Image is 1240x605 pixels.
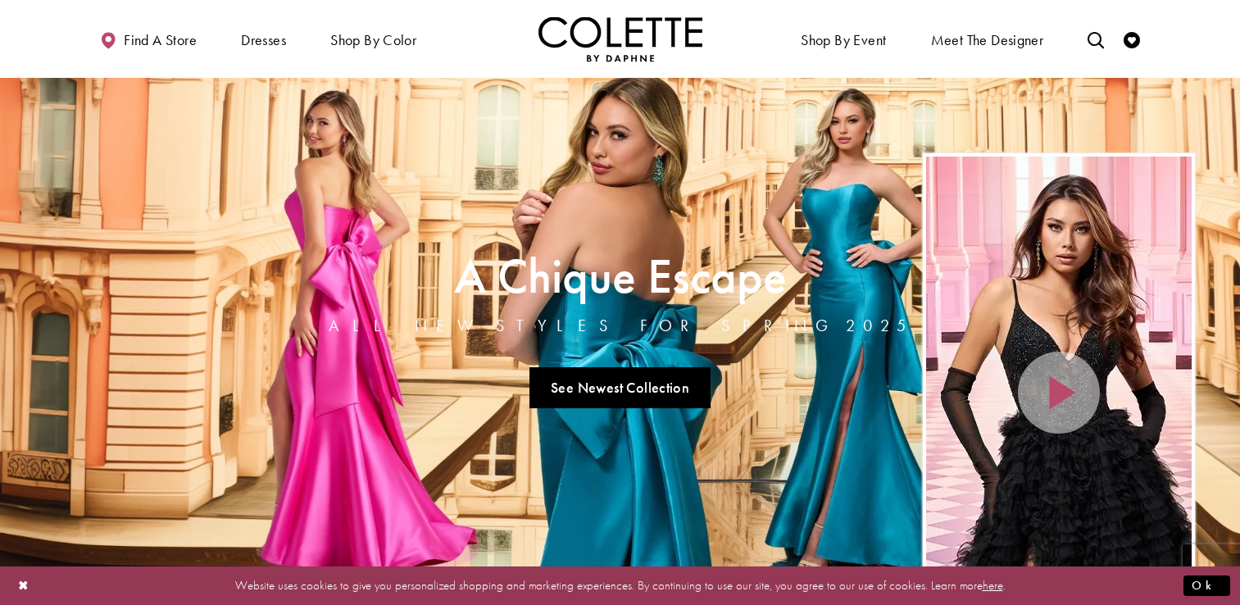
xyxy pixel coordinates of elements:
a: here [983,577,1003,594]
button: Submit Dialog [1183,575,1230,596]
p: Website uses cookies to give you personalized shopping and marketing experiences. By continuing t... [118,575,1122,597]
a: See Newest Collection A Chique Escape All New Styles For Spring 2025 [529,367,711,408]
button: Close Dialog [10,571,38,600]
ul: Slider Links [324,361,917,415]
